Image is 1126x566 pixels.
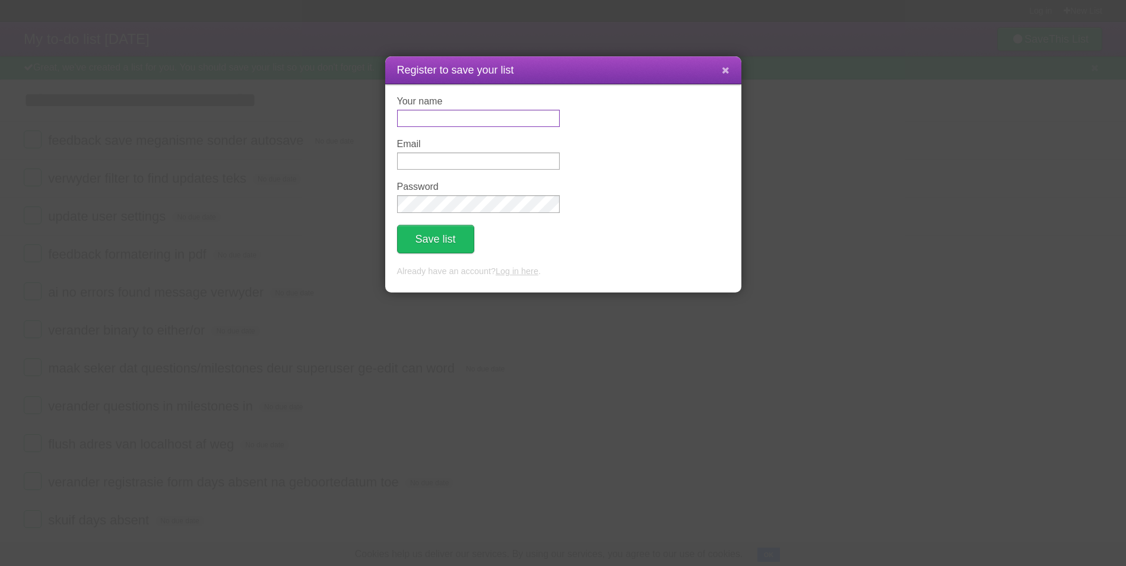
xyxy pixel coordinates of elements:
p: Already have an account? . [397,265,729,278]
h1: Register to save your list [397,62,729,78]
label: Your name [397,96,560,107]
button: Save list [397,225,474,253]
label: Password [397,182,560,192]
label: Email [397,139,560,150]
a: Log in here [496,266,538,276]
